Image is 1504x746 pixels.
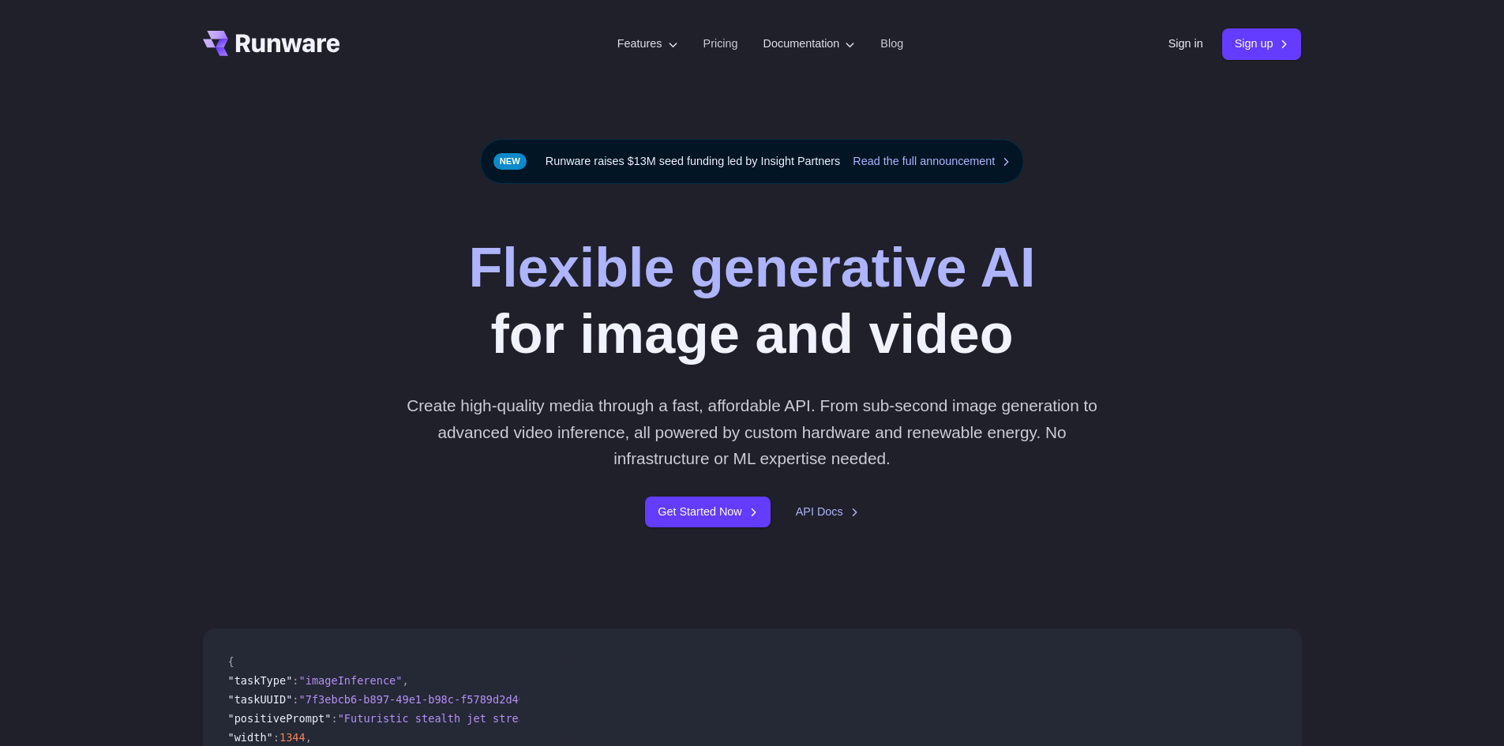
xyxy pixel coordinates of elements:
span: "width" [228,731,273,744]
span: "taskUUID" [228,693,293,706]
span: 1344 [279,731,306,744]
div: Runware raises $13M seed funding led by Insight Partners [480,139,1025,184]
strong: Flexible generative AI [468,237,1035,298]
span: , [402,674,408,687]
a: Read the full announcement [853,152,1011,171]
span: "taskType" [228,674,293,687]
span: : [331,712,337,725]
span: : [273,731,279,744]
span: : [292,693,298,706]
p: Create high-quality media through a fast, affordable API. From sub-second image generation to adv... [400,392,1104,471]
a: Sign in [1168,35,1203,53]
a: API Docs [796,503,859,521]
span: { [228,655,234,668]
span: "7f3ebcb6-b897-49e1-b98c-f5789d2d40d7" [299,693,545,706]
a: Pricing [703,35,738,53]
span: "imageInference" [299,674,403,687]
a: Go to / [203,31,340,56]
span: , [306,731,312,744]
span: "Futuristic stealth jet streaking through a neon-lit cityscape with glowing purple exhaust" [338,712,926,725]
h1: for image and video [468,234,1035,367]
a: Sign up [1222,28,1302,59]
label: Documentation [763,35,856,53]
label: Features [617,35,678,53]
span: "positivePrompt" [228,712,332,725]
span: : [292,674,298,687]
a: Get Started Now [645,497,770,527]
a: Blog [880,35,903,53]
